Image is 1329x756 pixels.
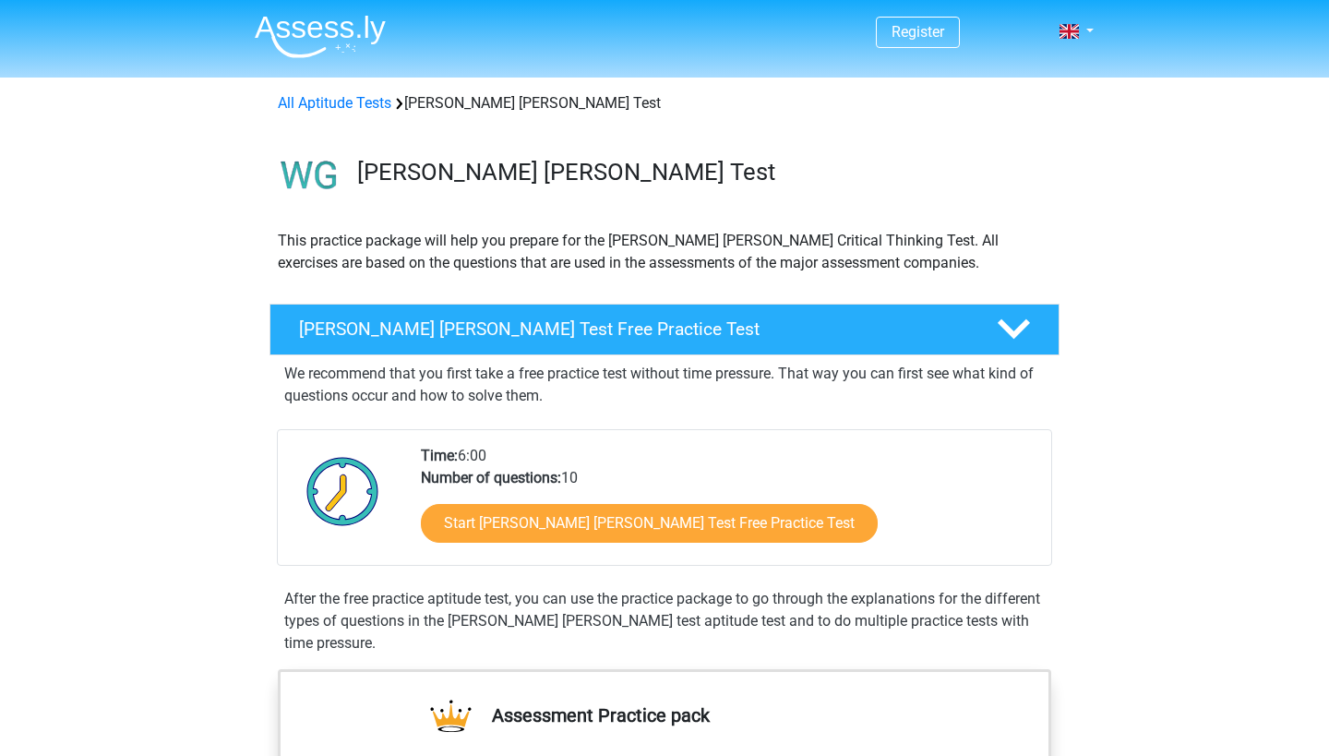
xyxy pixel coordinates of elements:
[407,445,1050,565] div: 6:00 10
[278,94,391,112] a: All Aptitude Tests
[892,23,944,41] a: Register
[278,230,1051,274] p: This practice package will help you prepare for the [PERSON_NAME] [PERSON_NAME] Critical Thinking...
[262,304,1067,355] a: [PERSON_NAME] [PERSON_NAME] Test Free Practice Test
[421,504,878,543] a: Start [PERSON_NAME] [PERSON_NAME] Test Free Practice Test
[296,445,389,537] img: Clock
[255,15,386,58] img: Assessly
[284,363,1045,407] p: We recommend that you first take a free practice test without time pressure. That way you can fir...
[421,469,561,486] b: Number of questions:
[277,588,1052,654] div: After the free practice aptitude test, you can use the practice package to go through the explana...
[299,318,967,340] h4: [PERSON_NAME] [PERSON_NAME] Test Free Practice Test
[270,137,349,215] img: watson glaser test
[270,92,1059,114] div: [PERSON_NAME] [PERSON_NAME] Test
[357,158,1045,186] h3: [PERSON_NAME] [PERSON_NAME] Test
[421,447,458,464] b: Time:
